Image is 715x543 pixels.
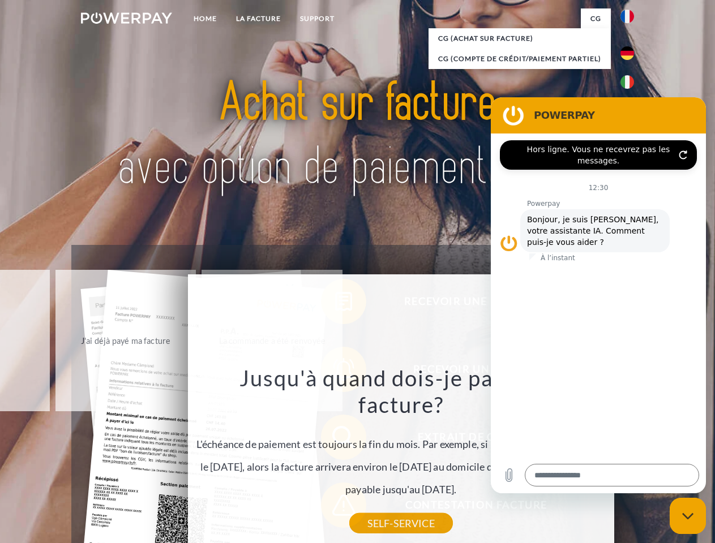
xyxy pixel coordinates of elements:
[491,97,706,493] iframe: Fenêtre de messagerie
[620,10,634,23] img: fr
[184,8,226,29] a: Home
[670,498,706,534] iframe: Bouton de lancement de la fenêtre de messagerie, conversation en cours
[226,8,290,29] a: LA FACTURE
[194,364,607,419] h3: Jusqu'à quand dois-je payer ma facture?
[429,49,611,69] a: CG (Compte de crédit/paiement partiel)
[349,513,453,533] a: SELF-SERVICE
[620,46,634,60] img: de
[81,12,172,24] img: logo-powerpay-white.svg
[429,28,611,49] a: CG (achat sur facture)
[62,333,190,348] div: J'ai déjà payé ma facture
[194,364,607,523] div: L'échéance de paiement est toujours la fin du mois. Par exemple, si la commande a été passée le [...
[581,8,611,29] a: CG
[290,8,344,29] a: Support
[620,75,634,89] img: it
[108,54,607,217] img: title-powerpay_fr.svg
